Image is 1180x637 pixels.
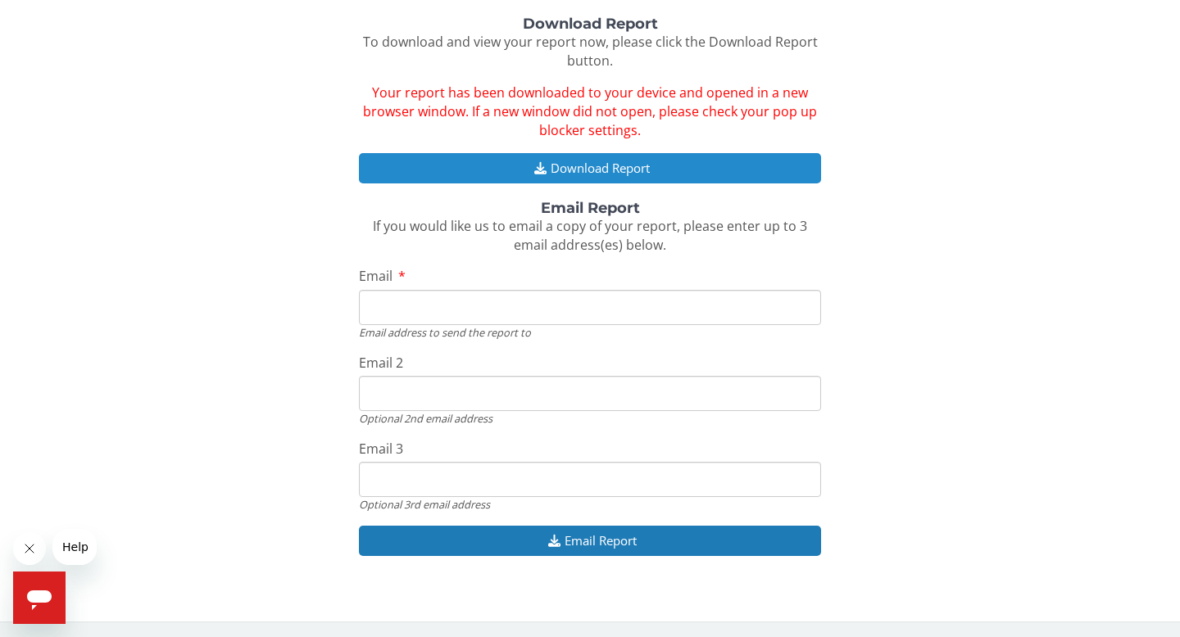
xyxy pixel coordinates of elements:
[13,571,66,624] iframe: Button to launch messaging window
[359,267,393,285] span: Email
[359,411,821,426] div: Optional 2nd email address
[373,217,807,254] span: If you would like us to email a copy of your report, please enter up to 3 email address(es) below.
[52,529,97,565] iframe: Message from company
[359,497,821,512] div: Optional 3rd email address
[13,532,46,565] iframe: Close message
[359,440,403,458] span: Email 3
[359,354,403,372] span: Email 2
[359,153,821,183] button: Download Report
[359,526,821,556] button: Email Report
[359,325,821,340] div: Email address to send the report to
[363,33,818,70] span: To download and view your report now, please click the Download Report button.
[363,84,817,139] span: Your report has been downloaded to your device and opened in a new browser window. If a new windo...
[541,199,640,217] strong: Email Report
[523,15,658,33] strong: Download Report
